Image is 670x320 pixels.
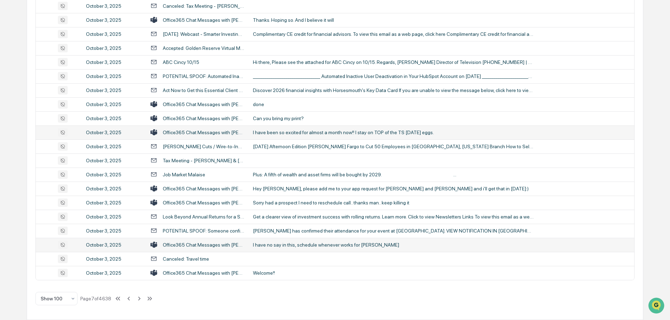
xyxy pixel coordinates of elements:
[163,59,199,65] div: ABC Cincy 10/15
[7,54,20,66] img: 1746055101610-c473b297-6a78-478c-a979-82029cc54cd1
[253,242,534,248] div: I have no say in this, schedule whenever works for [PERSON_NAME]
[163,87,244,93] div: Act Now to Get this Essential Client Communications Tool
[163,102,244,107] div: Office365 Chat Messages with [PERSON_NAME], [PERSON_NAME] on [DATE]
[7,15,128,26] p: How can we help?
[86,73,142,79] div: October 3, 2025
[86,45,142,51] div: October 3, 2025
[51,89,56,95] div: 🗄️
[86,270,142,276] div: October 3, 2025
[163,186,244,191] div: Office365 Chat Messages with [PERSON_NAME], [PERSON_NAME] o[DATE]03
[7,103,13,108] div: 🔎
[163,17,244,23] div: Office365 Chat Messages with [PERSON_NAME], [PERSON_NAME] on [DATE]
[253,17,534,23] div: Thanks. Hoping so. And I believe it will
[86,87,142,93] div: October 3, 2025
[163,242,244,248] div: Office365 Chat Messages with [PERSON_NAME], [PERSON_NAME], [PERSON_NAME] o[DATE]03
[253,172,534,177] div: Plus: A fifth of wealth and asset firms will be bought by 2029. ‌ ‌ ‌ ‌ ‌ ‌ ‌ ‌ ‌ ‌ ‌ ‌ ‌ ‌ ‌ ‌ ‌...
[163,31,244,37] div: [DATE]: Webcast - Smarter Investing with AI: Tools for [DATE] Financial Advisor - [DATE] Credit
[253,270,534,276] div: Welcome!!
[24,61,89,66] div: We're available if you need us!
[86,158,142,163] div: October 3, 2025
[163,256,209,262] div: Canceled: Travel time
[86,186,142,191] div: October 3, 2025
[14,89,45,96] span: Preclearance
[253,116,534,121] div: Can you bring my print?
[163,200,244,205] div: Office365 Chat Messages with [PERSON_NAME], [PERSON_NAME] o[DATE]03
[253,73,534,79] div: ________________________________ Automated Inactive User Deactivation in Your HubSpot Account on ...
[253,200,534,205] div: Sorry had a prospect I need to reschedule call.. thanks man.. keep killing it
[163,144,244,149] div: [PERSON_NAME] Cuts / Wire-to-Indie Tips and Tricks
[80,296,111,301] div: Page 7 of 4638
[86,130,142,135] div: October 3, 2025
[86,242,142,248] div: October 3, 2025
[163,158,244,163] div: Tax Meeting - [PERSON_NAME] & [PERSON_NAME]
[253,59,534,65] div: Hi there, Please see the attached for ABC Cincy on 10/15. Regards, [PERSON_NAME] Director of Tele...
[253,87,534,93] div: Discover 2026 financial insights with Horsesmouth's Key Data Card If you are unable to view the m...
[86,3,142,9] div: October 3, 2025
[163,3,244,9] div: Canceled: Tax Meeting - [PERSON_NAME] & [PERSON_NAME]
[253,228,534,234] div: [PERSON_NAME] has confirmed their attendance for your event at [GEOGRAPHIC_DATA]. VIEW NOTIFICATI...
[86,102,142,107] div: October 3, 2025
[86,31,142,37] div: October 3, 2025
[86,228,142,234] div: October 3, 2025
[163,270,244,276] div: Office365 Chat Messages with [PERSON_NAME], [PERSON_NAME] on [DATE]
[163,214,244,220] div: Look Beyond Annual Returns for a Smarter Investment Approach
[163,130,244,135] div: Office365 Chat Messages with [PERSON_NAME], [PERSON_NAME] o[DATE]03
[648,297,666,316] iframe: Open customer support
[86,144,142,149] div: October 3, 2025
[86,59,142,65] div: October 3, 2025
[253,144,534,149] div: [DATE] Afternoon Edition [PERSON_NAME] Fargo to Cut 50 Employees in [GEOGRAPHIC_DATA], [US_STATE]...
[70,119,85,124] span: Pylon
[24,54,115,61] div: Start new chat
[253,130,534,135] div: I have been so excited for almost a month now!! I stay on TOP of the TS [DATE] eggs.
[4,86,48,98] a: 🖐️Preclearance
[7,89,13,95] div: 🖐️
[86,172,142,177] div: October 3, 2025
[86,256,142,262] div: October 3, 2025
[48,86,90,98] a: 🗄️Attestations
[163,228,244,234] div: POTENTIAL SPOOF: Someone confirmed their attendance for your event at [GEOGRAPHIC_DATA]
[119,56,128,64] button: Start new chat
[86,200,142,205] div: October 3, 2025
[58,89,87,96] span: Attestations
[86,17,142,23] div: October 3, 2025
[4,99,47,112] a: 🔎Data Lookup
[14,102,44,109] span: Data Lookup
[49,119,85,124] a: Powered byPylon
[253,102,534,107] div: done
[253,186,534,191] div: Hey [PERSON_NAME], please add me to your app request for [PERSON_NAME] and [PERSON_NAME] and i'll...
[86,214,142,220] div: October 3, 2025
[253,31,534,37] div: Complimentary CE credit for financial advisors. To view this email as a web page, click here Comp...
[163,45,244,51] div: Accepted: Golden Reserve Virtual Meeting with [DEMOGRAPHIC_DATA][PERSON_NAME]
[163,116,244,121] div: Office365 Chat Messages with [PERSON_NAME], [PERSON_NAME] on [DATE]
[86,116,142,121] div: October 3, 2025
[163,172,205,177] div: Job Market Malaise
[253,214,534,220] div: Get a clearer view of investment success with rolling returns. Learn more. Click to view Newslett...
[163,73,244,79] div: POTENTIAL SPOOF: Automated Inactive User Deactivation in Your HubSpot Account on [DATE]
